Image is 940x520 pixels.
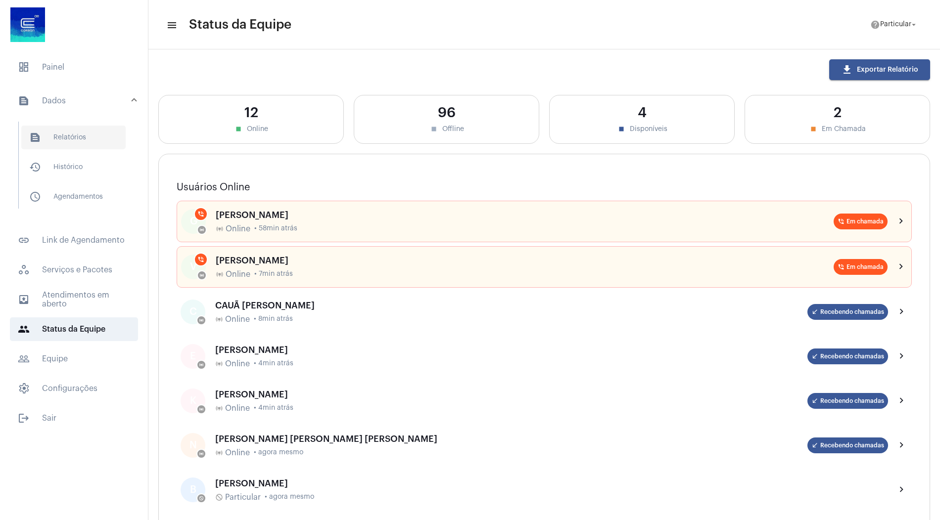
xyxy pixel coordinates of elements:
[225,315,250,324] span: Online
[18,95,132,107] mat-panel-title: Dados
[18,294,30,305] mat-icon: sidenav icon
[29,161,41,173] mat-icon: sidenav icon
[199,362,204,367] mat-icon: online_prediction
[181,344,205,369] div: E
[364,125,529,133] div: Offline
[10,258,138,282] span: Serviços e Pacotes
[10,228,138,252] span: Link de Agendamento
[870,20,880,30] mat-icon: help
[215,345,807,355] div: [PERSON_NAME]
[234,125,243,133] mat-icon: stop
[811,397,818,404] mat-icon: call_received
[215,493,223,501] mat-icon: do_not_disturb
[215,360,223,368] mat-icon: online_prediction
[864,15,924,35] button: Particular
[225,493,261,502] span: Particular
[18,95,30,107] mat-icon: sidenav icon
[829,59,930,80] button: Exportar Relatório
[189,17,291,33] span: Status da Equipe
[896,484,908,496] mat-icon: chevron_right
[265,493,314,501] span: • agora mesmo
[197,211,204,217] mat-icon: phone_in_talk
[225,448,250,457] span: Online
[811,442,818,449] mat-icon: call_received
[215,449,223,457] mat-icon: online_prediction
[10,377,138,400] span: Configurações
[254,360,293,367] span: • 4min atrás
[6,85,148,117] mat-expansion-panel-header: sidenav iconDados
[811,308,818,315] mat-icon: call_received
[909,20,918,29] mat-icon: arrow_drop_down
[807,437,888,453] mat-chip: Recebendo chamadas
[18,353,30,365] mat-icon: sidenav icon
[181,477,205,502] div: B
[216,256,834,265] div: [PERSON_NAME]
[215,404,223,412] mat-icon: online_prediction
[896,395,908,407] mat-icon: chevron_right
[18,234,30,246] mat-icon: sidenav icon
[166,19,176,31] mat-icon: sidenav icon
[216,270,224,278] mat-icon: online_prediction
[254,404,293,412] span: • 4min atrás
[838,218,845,225] mat-icon: phone_in_talk
[560,125,724,133] div: Disponíveis
[895,216,907,227] mat-icon: chevron_right
[429,125,438,133] mat-icon: stop
[807,304,888,320] mat-chip: Recebendo chamadas
[225,404,250,413] span: Online
[560,105,724,121] div: 4
[181,300,205,324] div: C
[841,66,918,73] span: Exportar Relatório
[896,306,908,318] mat-icon: chevron_right
[18,264,30,276] span: sidenav icon
[617,125,626,133] mat-icon: stop
[216,210,834,220] div: [PERSON_NAME]
[181,433,205,458] div: N
[21,185,126,209] span: Agendamentos
[254,225,297,232] span: • 58min atrás
[216,225,224,233] mat-icon: online_prediction
[10,406,138,430] span: Sair
[811,353,818,360] mat-icon: call_received
[10,55,138,79] span: Painel
[807,393,888,409] mat-chip: Recebendo chamadas
[10,317,138,341] span: Status da Equipe
[254,449,303,456] span: • agora mesmo
[29,131,41,143] mat-icon: sidenav icon
[21,126,126,149] span: Relatórios
[6,117,148,222] div: sidenav iconDados
[10,347,138,371] span: Equipe
[181,255,206,279] div: V
[226,270,250,279] span: Online
[364,105,529,121] div: 96
[21,155,126,179] span: Histórico
[18,61,30,73] span: sidenav icon
[807,348,888,364] mat-chip: Recebendo chamadas
[254,270,293,278] span: • 7min atrás
[896,439,908,451] mat-icon: chevron_right
[18,412,30,424] mat-icon: sidenav icon
[215,434,807,444] div: [PERSON_NAME] [PERSON_NAME] [PERSON_NAME]
[254,315,293,323] span: • 8min atrás
[834,259,888,275] mat-chip: Em chamada
[199,496,204,501] mat-icon: do_not_disturb
[199,318,204,323] mat-icon: online_prediction
[199,451,204,456] mat-icon: online_prediction
[18,383,30,394] span: sidenav icon
[197,256,204,263] mat-icon: phone_in_talk
[177,182,912,193] h3: Usuários Online
[8,5,47,44] img: d4669ae0-8c07-2337-4f67-34b0df7f5ae4.jpeg
[838,263,845,270] mat-icon: phone_in_talk
[215,478,888,488] div: [PERSON_NAME]
[841,64,853,76] mat-icon: download
[755,125,920,133] div: Em Chamada
[181,209,206,234] div: G
[29,191,41,203] mat-icon: sidenav icon
[834,214,888,229] mat-chip: Em chamada
[215,390,807,399] div: [PERSON_NAME]
[181,389,205,413] div: K
[215,301,807,310] div: CAUÃ [PERSON_NAME]
[895,261,907,273] mat-icon: chevron_right
[755,105,920,121] div: 2
[169,125,333,133] div: Online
